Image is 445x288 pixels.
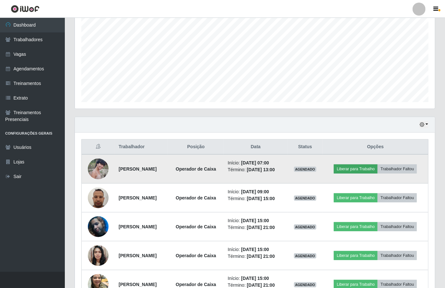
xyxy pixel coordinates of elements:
[378,251,417,260] button: Trabalhador Faltou
[378,222,417,231] button: Trabalhador Faltou
[176,195,216,200] strong: Operador de Caixa
[119,166,157,172] strong: [PERSON_NAME]
[176,166,216,172] strong: Operador de Caixa
[294,224,317,230] span: AGENDADO
[241,218,269,223] time: [DATE] 15:00
[323,139,428,155] th: Opções
[228,166,284,173] li: Término:
[88,208,109,245] img: 1641606905427.jpeg
[115,139,168,155] th: Trabalhador
[334,193,378,202] button: Liberar para Trabalho
[247,282,275,288] time: [DATE] 21:00
[176,282,216,287] strong: Operador de Caixa
[294,282,317,287] span: AGENDADO
[378,193,417,202] button: Trabalhador Faltou
[228,195,284,202] li: Término:
[119,253,157,258] strong: [PERSON_NAME]
[241,160,269,165] time: [DATE] 07:00
[294,167,317,172] span: AGENDADO
[119,195,157,200] strong: [PERSON_NAME]
[241,189,269,194] time: [DATE] 09:00
[176,253,216,258] strong: Operador de Caixa
[294,196,317,201] span: AGENDADO
[228,246,284,253] li: Início:
[119,282,157,287] strong: [PERSON_NAME]
[241,247,269,252] time: [DATE] 15:00
[88,242,109,269] img: 1736008247371.jpeg
[228,188,284,195] li: Início:
[119,224,157,229] strong: [PERSON_NAME]
[88,184,109,211] img: 1701473418754.jpeg
[287,139,323,155] th: Status
[228,253,284,260] li: Término:
[228,275,284,282] li: Início:
[241,276,269,281] time: [DATE] 15:00
[224,139,287,155] th: Data
[168,139,224,155] th: Posição
[247,225,275,230] time: [DATE] 21:00
[88,159,109,179] img: 1617198337870.jpeg
[334,164,378,174] button: Liberar para Trabalho
[334,251,378,260] button: Liberar para Trabalho
[228,224,284,231] li: Término:
[247,167,275,172] time: [DATE] 13:00
[378,164,417,174] button: Trabalhador Faltou
[334,222,378,231] button: Liberar para Trabalho
[228,217,284,224] li: Início:
[247,254,275,259] time: [DATE] 21:00
[228,160,284,166] li: Início:
[11,5,40,13] img: CoreUI Logo
[247,196,275,201] time: [DATE] 15:00
[176,224,216,229] strong: Operador de Caixa
[294,253,317,258] span: AGENDADO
